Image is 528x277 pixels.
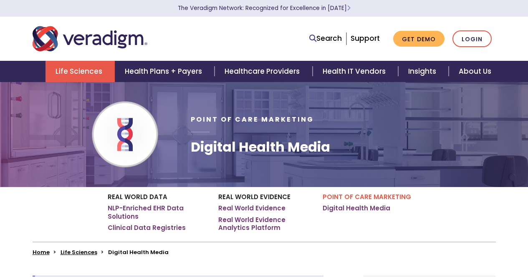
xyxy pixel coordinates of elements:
[45,61,115,82] a: Life Sciences
[313,61,398,82] a: Health IT Vendors
[108,204,206,220] a: NLP-Enriched EHR Data Solutions
[215,61,312,82] a: Healthcare Providers
[218,216,310,232] a: Real World Evidence Analytics Platform
[452,30,492,47] a: Login
[351,33,380,43] a: Support
[398,61,449,82] a: Insights
[178,4,351,12] a: The Veradigm Network: Recognized for Excellence in [DATE]Learn More
[61,248,97,256] a: Life Sciences
[218,204,285,212] a: Real World Evidence
[393,31,445,47] a: Get Demo
[33,248,50,256] a: Home
[347,4,351,12] span: Learn More
[108,224,186,232] a: Clinical Data Registries
[323,204,390,212] a: Digital Health Media
[309,33,342,44] a: Search
[191,139,330,155] h1: Digital Health Media
[191,115,314,124] span: Point of Care Marketing
[449,61,501,82] a: About Us
[33,25,147,52] img: Veradigm logo
[115,61,215,82] a: Health Plans + Payers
